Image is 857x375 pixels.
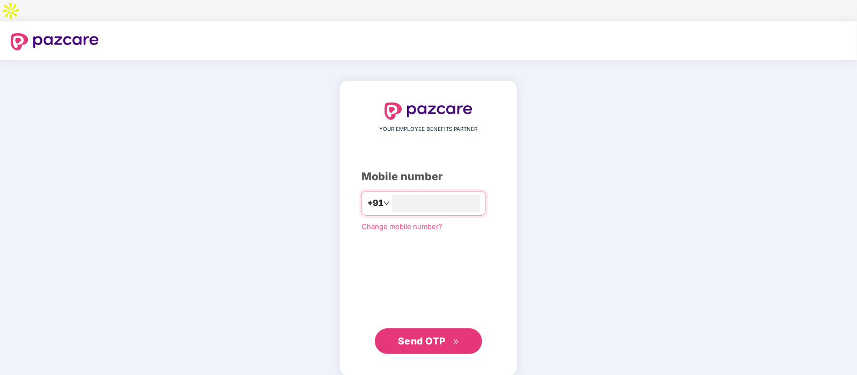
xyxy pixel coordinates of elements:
img: logo [385,102,472,120]
span: double-right [453,339,460,345]
span: down [383,200,390,207]
button: Send OTPdouble-right [375,328,482,354]
img: logo [11,33,99,50]
div: Mobile number [361,168,496,185]
a: Change mobile number? [361,222,442,231]
span: Send OTP [398,335,446,347]
span: +91 [367,196,383,210]
span: YOUR EMPLOYEE BENEFITS PARTNER [380,125,478,134]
